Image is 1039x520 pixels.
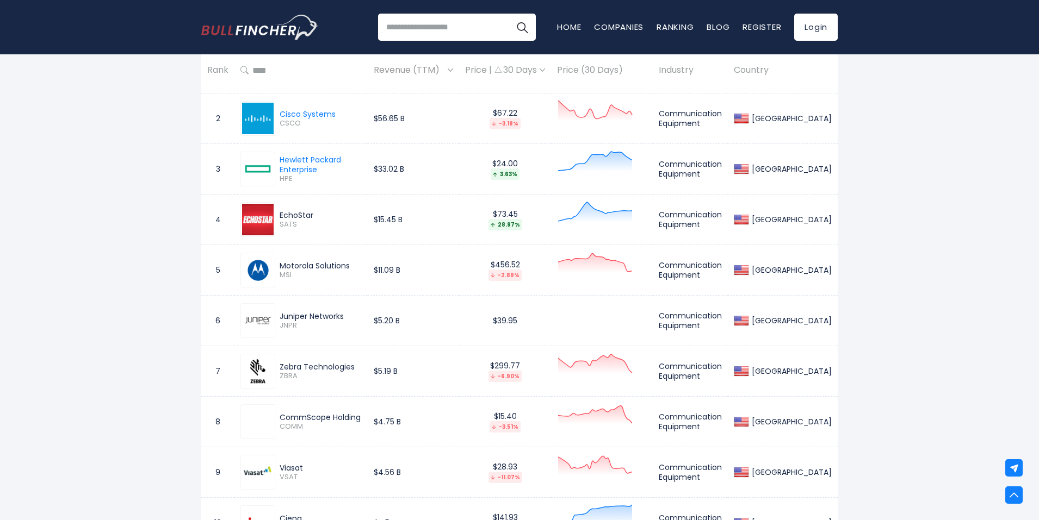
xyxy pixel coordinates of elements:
[280,119,336,128] span: CSCO
[242,153,274,185] img: HPE.png
[201,15,318,40] a: Go to homepage
[653,346,728,397] td: Communication Equipment
[201,54,234,86] th: Rank
[240,101,336,136] a: Cisco Systems CSCO
[280,311,362,321] div: Juniper Networks
[509,14,536,41] button: Search
[653,397,728,447] td: Communication Equipment
[280,372,362,381] span: ZBRA
[465,361,545,382] div: $299.77
[280,220,362,229] span: SATS
[242,103,274,134] img: CSCO.png
[465,462,545,483] div: $28.93
[368,447,459,498] td: $4.56 B
[465,108,545,129] div: $67.22
[242,406,274,437] img: COMM.png
[491,168,519,180] div: 3.63%
[240,152,362,186] a: Hewlett Packard Enterprise HPE
[488,472,522,483] div: -11.07%
[749,215,832,224] div: [GEOGRAPHIC_DATA]
[201,93,234,144] td: 2
[280,210,362,220] div: EchoStar
[488,219,522,230] div: 28.97%
[749,265,832,275] div: [GEOGRAPHIC_DATA]
[280,155,362,174] div: Hewlett Packard Enterprise
[653,296,728,346] td: Communication Equipment
[749,316,832,325] div: [GEOGRAPHIC_DATA]
[242,254,274,286] img: MSI.png
[368,93,459,144] td: $56.65 B
[368,346,459,397] td: $5.19 B
[242,355,274,387] img: ZBRA.png
[465,316,545,325] div: $39.95
[280,321,362,330] span: JNPR
[743,21,781,33] a: Register
[465,209,545,230] div: $73.45
[242,456,274,488] img: VSAT.png
[368,296,459,346] td: $5.20 B
[653,195,728,245] td: Communication Equipment
[465,411,545,433] div: $15.40
[280,473,362,482] span: VSAT
[201,195,234,245] td: 4
[280,261,362,271] div: Motorola Solutions
[201,346,234,397] td: 7
[749,417,832,427] div: [GEOGRAPHIC_DATA]
[490,118,521,129] div: -3.18%
[465,65,545,76] div: Price | 30 Days
[653,245,728,296] td: Communication Equipment
[280,412,362,422] div: CommScope Holding
[490,421,521,433] div: -3.51%
[653,447,728,498] td: Communication Equipment
[557,21,581,33] a: Home
[201,397,234,447] td: 8
[728,54,838,86] th: Country
[201,447,234,498] td: 9
[551,54,653,86] th: Price (30 Days)
[368,245,459,296] td: $11.09 B
[465,159,545,180] div: $24.00
[242,305,274,336] img: JNPR.png
[794,14,838,41] a: Login
[242,204,274,235] img: SATS.png
[749,467,832,477] div: [GEOGRAPHIC_DATA]
[465,260,545,281] div: $456.52
[201,15,319,40] img: Bullfincher logo
[368,195,459,245] td: $15.45 B
[653,144,728,195] td: Communication Equipment
[280,463,362,473] div: Viasat
[749,114,832,123] div: [GEOGRAPHIC_DATA]
[594,21,644,33] a: Companies
[488,371,522,382] div: -6.90%
[707,21,729,33] a: Blog
[201,245,234,296] td: 5
[657,21,694,33] a: Ranking
[201,296,234,346] td: 6
[653,54,728,86] th: Industry
[653,93,728,144] td: Communication Equipment
[368,144,459,195] td: $33.02 B
[749,366,832,376] div: [GEOGRAPHIC_DATA]
[280,362,362,372] div: Zebra Technologies
[374,62,445,79] span: Revenue (TTM)
[368,397,459,447] td: $4.75 B
[201,144,234,195] td: 3
[280,109,336,119] div: Cisco Systems
[488,270,522,281] div: -2.89%
[749,164,832,174] div: [GEOGRAPHIC_DATA]
[280,422,362,431] span: COMM
[280,174,362,184] span: HPE
[280,271,362,280] span: MSI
